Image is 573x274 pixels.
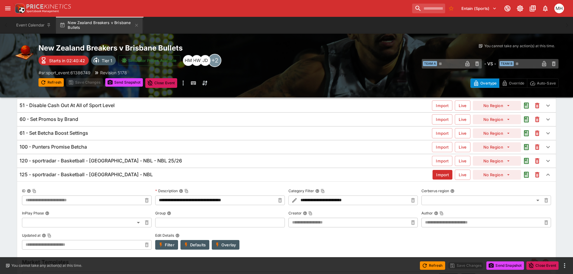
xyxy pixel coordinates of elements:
img: PriceKinetics Logo [13,2,25,14]
p: Author [421,211,433,216]
h6: 60 - Set Promos by Brand [20,116,78,122]
p: Copy To Clipboard [39,69,91,76]
h6: 61 - Set Betcha Boost Settings [20,130,88,136]
p: Auto-Save [537,80,556,86]
p: Tier 1 [102,57,112,64]
span: Team B [500,61,514,66]
div: Josh Drayton [200,55,211,66]
p: Category Filter [288,188,314,193]
button: Copy Market Templates [529,257,540,268]
button: Group [167,211,171,215]
button: Audit the Template Change History [521,142,532,152]
button: Audit the Template Change History [521,114,532,125]
button: Copy To Clipboard [308,211,313,215]
button: Filter [155,240,178,250]
button: Import [432,114,452,125]
button: Import [432,100,452,111]
button: Close Event [145,78,177,88]
p: ID [22,188,26,193]
button: This will delete the selected template. You will still need to Save Template changes to commit th... [532,114,543,125]
h6: 51 - Disable Cash Out At All of Sport Level [20,102,115,109]
h6: 100 - Punters Promise Betcha [20,144,87,150]
button: Refresh [420,261,445,270]
button: Import [432,128,452,138]
div: Michael Hutchinson [554,4,564,13]
button: Simulator Prices Available [118,55,180,66]
button: Audit the Template Change History [521,100,532,111]
button: Documentation [527,3,538,14]
button: Import [433,170,452,180]
button: Close Event [526,261,559,270]
button: Audit the Template Change History [521,128,532,139]
button: Event Calendar [13,17,55,34]
h6: 120 - sportradar - Basketball - [GEOGRAPHIC_DATA] - NBL - NBL 25/26 [20,158,182,164]
button: Toggle light/dark mode [515,3,525,14]
div: Start From [470,79,559,88]
button: Copy To Clipboard [47,233,51,238]
button: No Region [473,101,521,110]
button: Live [455,100,470,111]
button: Overtype [470,79,499,88]
button: Refresh [39,78,64,87]
button: Audit the Template Change History [521,155,532,166]
button: No Region [473,115,521,124]
button: Live [455,128,470,138]
button: Override [499,79,527,88]
button: This will delete the selected template. You will still need to Save Template changes to commit th... [532,169,543,180]
button: Add [540,257,551,268]
button: InPlay Phase [45,211,49,215]
h6: 125 - sportradar - Basketball - [GEOGRAPHIC_DATA] - NBL [20,171,153,178]
button: Updated atCopy To Clipboard [42,233,46,238]
p: Override [509,80,524,86]
button: No Region [473,170,521,180]
button: This will delete the selected template. You will still need to Save Template changes to commit th... [532,128,543,139]
p: You cannot take any action(s) at this time. [484,43,555,49]
button: New Zealand Breakers v Brisbane Bullets [56,17,143,34]
h6: - VS - [484,60,496,67]
button: No Bookmarks [446,4,456,13]
span: Team A [423,61,437,66]
button: No Region [473,156,521,166]
img: Sportsbook Management [26,10,59,13]
button: Auto-Save [527,79,559,88]
h2: Copy To Clipboard [39,43,299,53]
button: This will delete the selected template. You will still need to Save Template changes to commit th... [532,155,543,166]
button: Select Tenant [458,4,500,13]
input: search [412,4,445,13]
button: more [180,78,187,88]
button: Michael Hutchinson [553,2,566,15]
button: Live [455,156,470,166]
button: Live [455,170,470,180]
button: more [561,262,568,269]
div: +2 [208,54,221,67]
p: Description [155,188,178,193]
p: Overtype [480,80,497,86]
p: Updated at [22,233,41,238]
button: open drawer [2,3,13,14]
button: Edit Details [175,233,180,238]
button: Connected to PK [502,3,513,14]
button: Send Snapshot [105,78,143,87]
button: No Region [473,142,521,152]
div: Harry Walker [191,55,202,66]
img: PriceKinetics [26,4,71,9]
button: This will delete the selected template. You will still need to Save Template changes to commit th... [532,100,543,111]
button: Copy To Clipboard [321,189,325,193]
button: No Region [473,128,521,138]
button: DescriptionCopy To Clipboard [179,189,183,193]
button: Overlay [212,240,239,250]
p: Revision 5178 [100,69,127,76]
p: Edit Details [155,233,174,238]
div: Hamish McKerihan [183,55,194,66]
button: CreatorCopy To Clipboard [303,211,307,215]
button: AuthorCopy To Clipboard [434,211,438,215]
p: Cerberus region [421,188,449,193]
button: Import [432,142,452,152]
p: InPlay Phase [22,211,44,216]
img: basketball.png [14,43,34,63]
button: This will delete the selected template. You will still need to Save Template changes to commit th... [532,142,543,152]
button: Copy To Clipboard [184,189,189,193]
button: Notifications [540,3,551,14]
p: Starts in 02:40:42 [49,57,85,64]
button: Import [432,156,452,166]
